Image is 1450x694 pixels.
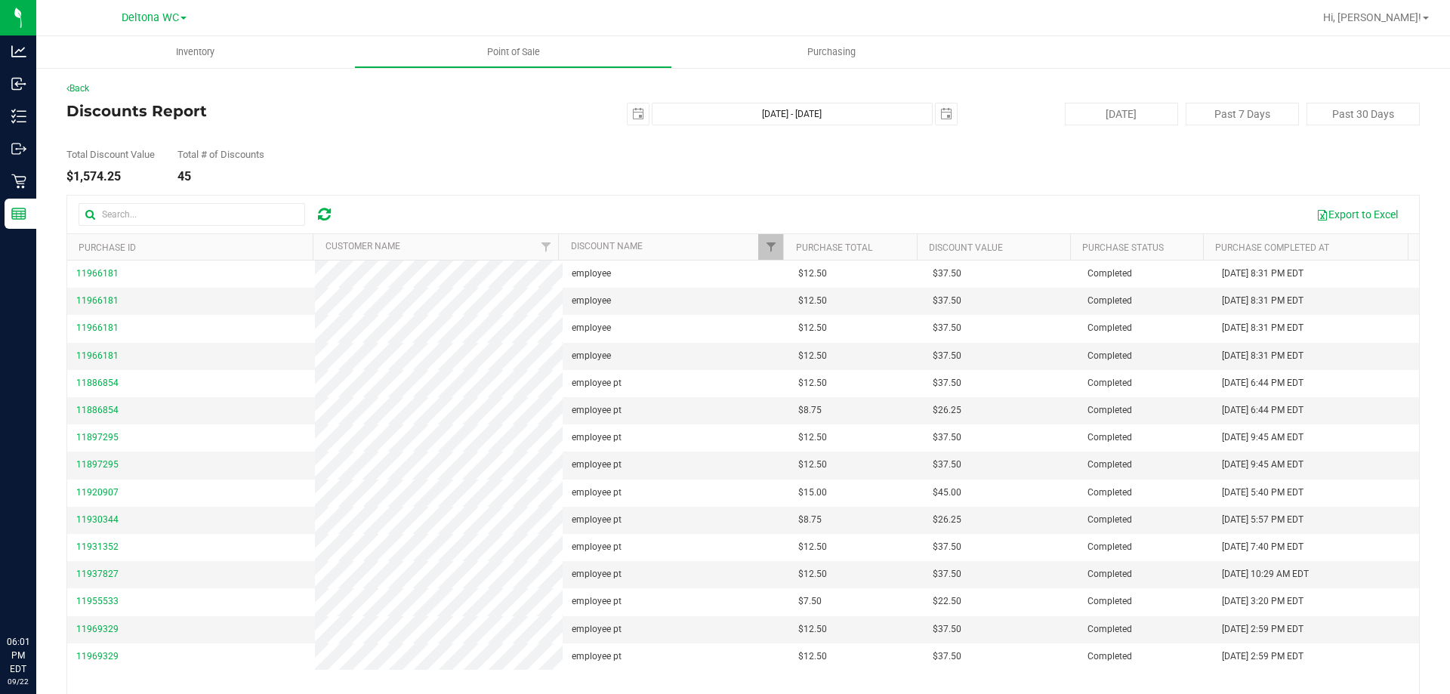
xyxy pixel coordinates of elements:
[11,109,26,124] inline-svg: Inventory
[1087,376,1132,390] span: Completed
[798,513,822,527] span: $8.75
[1323,11,1421,23] span: Hi, [PERSON_NAME]!
[936,103,957,125] span: select
[933,458,961,472] span: $37.50
[76,405,119,415] span: 11886854
[572,622,622,637] span: employee pt
[1222,594,1303,609] span: [DATE] 3:20 PM EDT
[1087,267,1132,281] span: Completed
[11,44,26,59] inline-svg: Analytics
[787,45,876,59] span: Purchasing
[571,241,643,251] a: Discount Name
[76,295,119,306] span: 11966181
[572,376,622,390] span: employee pt
[1065,103,1178,125] button: [DATE]
[798,486,827,500] span: $15.00
[933,321,961,335] span: $37.50
[7,676,29,687] p: 09/22
[933,594,961,609] span: $22.50
[79,203,305,226] input: Search...
[1087,513,1132,527] span: Completed
[798,567,827,581] span: $12.50
[66,83,89,94] a: Back
[76,378,119,388] span: 11886854
[1222,513,1303,527] span: [DATE] 5:57 PM EDT
[798,540,827,554] span: $12.50
[1222,540,1303,554] span: [DATE] 7:40 PM EDT
[1082,242,1164,253] a: Purchase Status
[1222,649,1303,664] span: [DATE] 2:59 PM EDT
[177,150,264,159] div: Total # of Discounts
[1087,567,1132,581] span: Completed
[798,649,827,664] span: $12.50
[1222,376,1303,390] span: [DATE] 6:44 PM EDT
[798,458,827,472] span: $12.50
[1222,458,1303,472] span: [DATE] 9:45 AM EDT
[1186,103,1299,125] button: Past 7 Days
[1222,349,1303,363] span: [DATE] 8:31 PM EDT
[798,622,827,637] span: $12.50
[79,242,136,253] a: Purchase ID
[11,141,26,156] inline-svg: Outbound
[798,376,827,390] span: $12.50
[177,171,264,183] div: 45
[76,514,119,525] span: 11930344
[572,403,622,418] span: employee pt
[933,622,961,637] span: $37.50
[572,594,622,609] span: employee pt
[1087,349,1132,363] span: Completed
[798,294,827,308] span: $12.50
[76,596,119,606] span: 11955533
[1087,430,1132,445] span: Completed
[929,242,1003,253] a: Discount Value
[1222,567,1309,581] span: [DATE] 10:29 AM EDT
[76,350,119,361] span: 11966181
[933,567,961,581] span: $37.50
[76,432,119,443] span: 11897295
[1087,486,1132,500] span: Completed
[798,430,827,445] span: $12.50
[933,376,961,390] span: $37.50
[933,267,961,281] span: $37.50
[798,594,822,609] span: $7.50
[798,403,822,418] span: $8.75
[798,321,827,335] span: $12.50
[1087,403,1132,418] span: Completed
[628,103,649,125] span: select
[933,403,961,418] span: $26.25
[76,487,119,498] span: 11920907
[533,234,558,260] a: Filter
[572,649,622,664] span: employee pt
[798,349,827,363] span: $12.50
[11,206,26,221] inline-svg: Reports
[1087,294,1132,308] span: Completed
[15,573,60,618] iframe: Resource center
[572,267,611,281] span: employee
[933,513,961,527] span: $26.25
[354,36,672,68] a: Point of Sale
[572,294,611,308] span: employee
[572,513,622,527] span: employee pt
[572,458,622,472] span: employee pt
[325,241,400,251] a: Customer Name
[156,45,235,59] span: Inventory
[1087,594,1132,609] span: Completed
[76,268,119,279] span: 11966181
[933,294,961,308] span: $37.50
[572,540,622,554] span: employee pt
[572,321,611,335] span: employee
[76,322,119,333] span: 11966181
[798,267,827,281] span: $12.50
[1222,486,1303,500] span: [DATE] 5:40 PM EDT
[122,11,179,24] span: Deltona WC
[1222,403,1303,418] span: [DATE] 6:44 PM EDT
[76,459,119,470] span: 11897295
[66,171,155,183] div: $1,574.25
[1222,321,1303,335] span: [DATE] 8:31 PM EDT
[76,624,119,634] span: 11969329
[572,430,622,445] span: employee pt
[1087,321,1132,335] span: Completed
[36,36,354,68] a: Inventory
[933,486,961,500] span: $45.00
[11,76,26,91] inline-svg: Inbound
